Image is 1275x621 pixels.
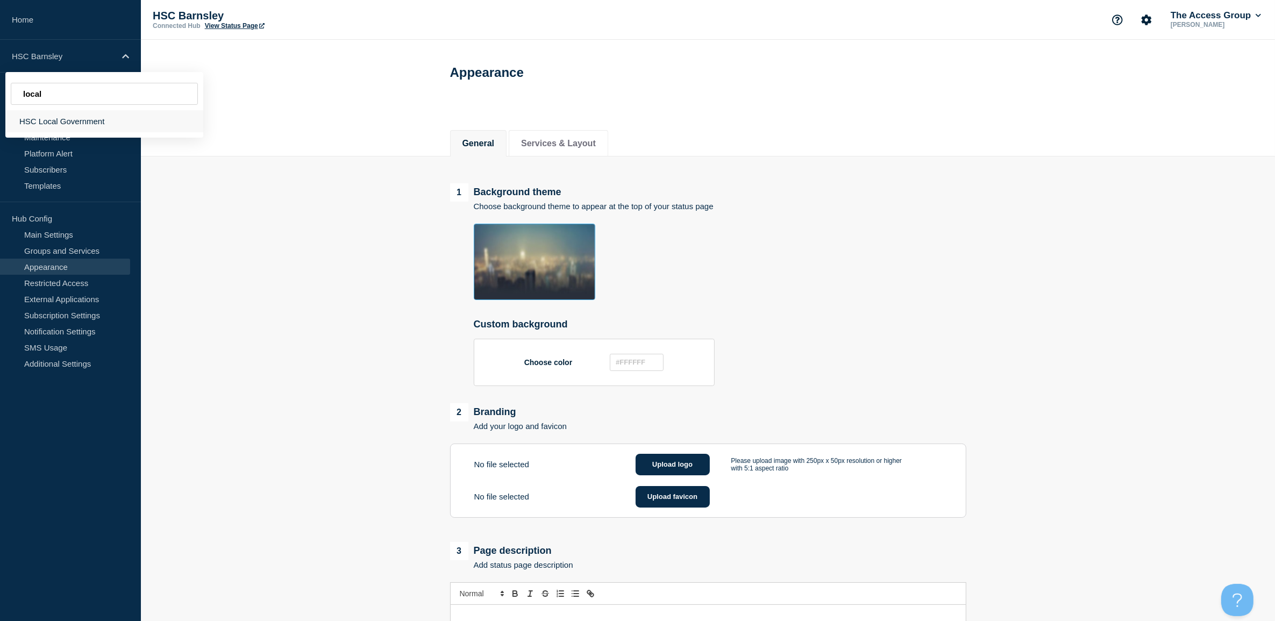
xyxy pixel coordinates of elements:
[474,460,636,469] div: No file selected
[450,183,468,202] span: 1
[1106,9,1129,31] button: Support
[450,65,524,80] h1: Appearance
[610,354,664,371] input: #FFFFFF
[1169,10,1263,21] button: The Access Group
[731,457,914,472] p: Please upload image with 250px x 50px resolution or higher with 5:1 aspect ratio
[474,319,966,330] p: Custom background
[450,183,714,202] div: Background theme
[521,139,596,148] button: Services & Layout
[474,560,573,569] p: Add status page description
[553,587,568,600] button: Toggle ordered list
[5,110,203,132] div: HSC Local Government
[636,454,710,475] button: Upload logo
[523,587,538,600] button: Toggle italic text
[583,587,598,600] button: Toggle link
[1135,9,1158,31] button: Account settings
[205,22,265,30] a: View Status Page
[1169,21,1263,28] p: [PERSON_NAME]
[153,22,201,30] p: Connected Hub
[474,422,567,431] p: Add your logo and favicon
[636,486,710,508] button: Upload favicon
[455,587,508,600] span: Font size
[1221,584,1253,616] iframe: Help Scout Beacon - Open
[508,587,523,600] button: Toggle bold text
[12,52,115,61] p: HSC Barnsley
[450,542,573,560] div: Page description
[450,542,468,560] span: 3
[474,492,636,501] div: No file selected
[568,587,583,600] button: Toggle bulleted list
[153,10,368,22] p: HSC Barnsley
[474,339,715,386] div: Choose color
[474,202,714,211] p: Choose background theme to appear at the top of your status page
[450,403,468,422] span: 2
[474,224,595,300] img: v1
[450,403,567,422] div: Branding
[462,139,495,148] button: General
[538,587,553,600] button: Toggle strikethrough text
